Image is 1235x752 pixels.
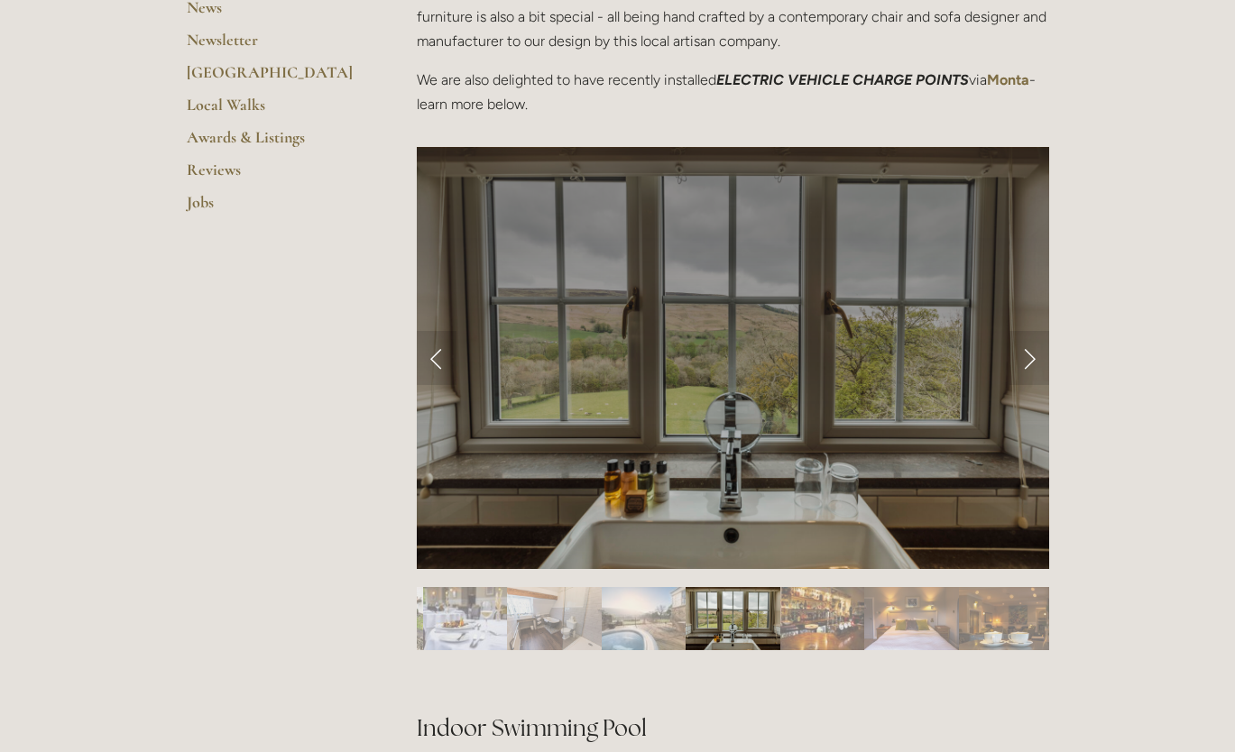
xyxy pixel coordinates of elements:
[187,127,359,160] a: Awards & Listings
[423,587,507,650] img: Slide 6
[1009,331,1049,385] a: Next Slide
[417,681,1049,744] h2: Indoor Swimming Pool
[716,71,969,88] em: ELECTRIC VEHICLE CHARGE POINTS
[602,587,686,650] img: Slide 8
[417,331,456,385] a: Previous Slide
[187,95,359,127] a: Local Walks
[187,30,359,62] a: Newsletter
[187,192,359,225] a: Jobs
[780,587,864,650] img: Slide 10
[187,160,359,192] a: Reviews
[864,587,959,650] img: Slide 11
[417,68,1049,116] p: We are also delighted to have recently installed via - learn more below.
[987,71,1029,88] a: Monta
[959,587,1054,650] img: Slide 12
[686,587,780,650] img: Slide 9
[187,62,359,95] a: [GEOGRAPHIC_DATA]
[507,587,602,650] img: Slide 7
